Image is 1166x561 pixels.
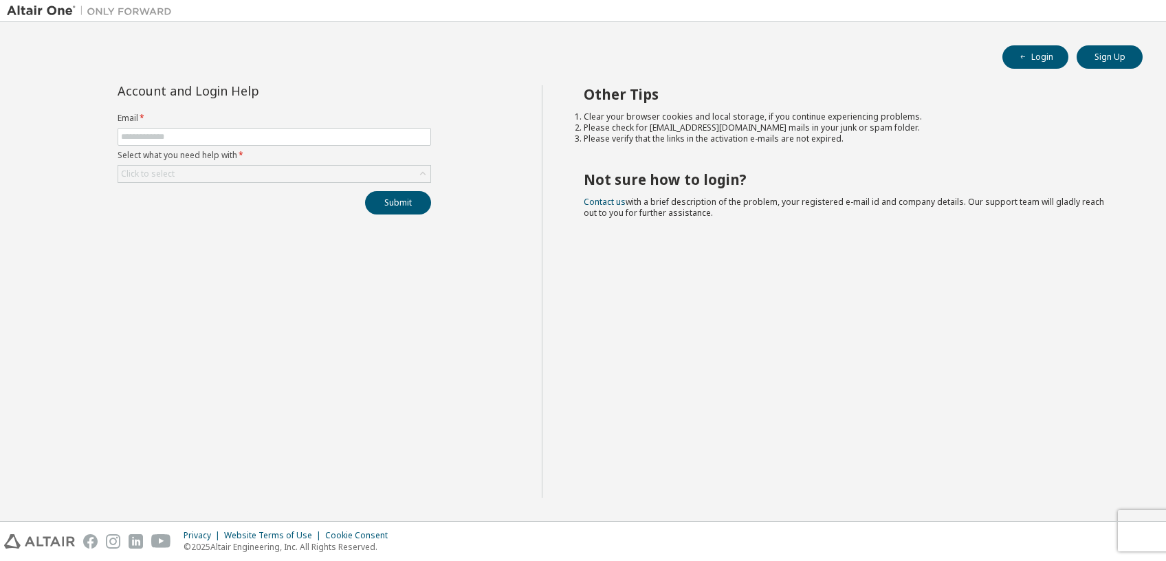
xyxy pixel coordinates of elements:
h2: Not sure how to login? [584,170,1119,188]
div: Account and Login Help [118,85,368,96]
p: © 2025 Altair Engineering, Inc. All Rights Reserved. [184,541,396,553]
img: youtube.svg [151,534,171,549]
li: Clear your browser cookies and local storage, if you continue experiencing problems. [584,111,1119,122]
label: Select what you need help with [118,150,431,161]
img: instagram.svg [106,534,120,549]
h2: Other Tips [584,85,1119,103]
span: with a brief description of the problem, your registered e-mail id and company details. Our suppo... [584,196,1104,219]
div: Website Terms of Use [224,530,325,541]
button: Login [1002,45,1068,69]
img: altair_logo.svg [4,534,75,549]
button: Submit [365,191,431,214]
a: Contact us [584,196,626,208]
img: facebook.svg [83,534,98,549]
li: Please check for [EMAIL_ADDRESS][DOMAIN_NAME] mails in your junk or spam folder. [584,122,1119,133]
button: Sign Up [1077,45,1143,69]
div: Click to select [121,168,175,179]
div: Cookie Consent [325,530,396,541]
li: Please verify that the links in the activation e-mails are not expired. [584,133,1119,144]
img: Altair One [7,4,179,18]
div: Privacy [184,530,224,541]
label: Email [118,113,431,124]
img: linkedin.svg [129,534,143,549]
div: Click to select [118,166,430,182]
